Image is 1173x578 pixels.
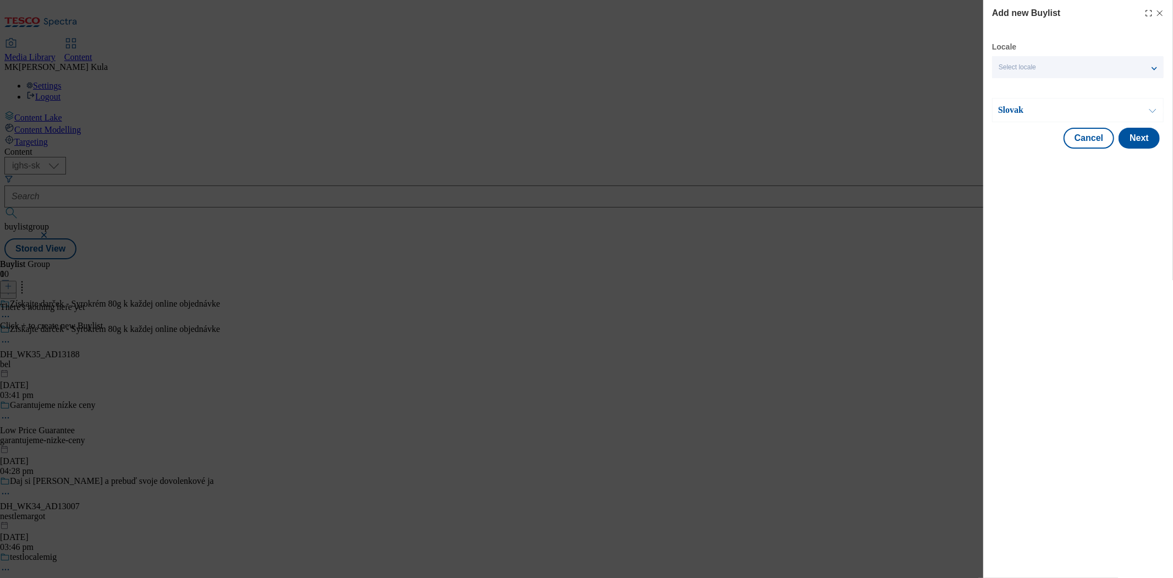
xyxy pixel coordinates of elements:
[1064,128,1114,149] button: Cancel
[992,44,1016,50] label: Locale
[1119,128,1160,149] button: Next
[992,56,1164,78] button: Select locale
[992,7,1164,149] div: Modal
[998,105,1114,116] p: Slovak
[999,63,1036,72] span: Select locale
[992,7,1060,20] h4: Add new Buylist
